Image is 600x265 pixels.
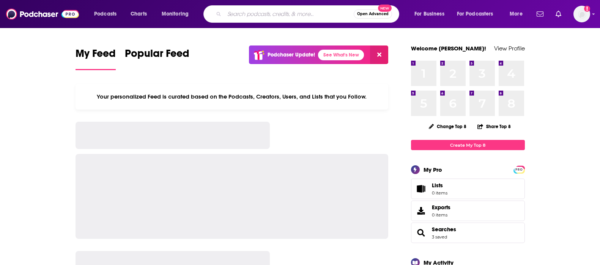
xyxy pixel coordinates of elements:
[126,8,151,20] a: Charts
[432,226,456,233] a: Searches
[411,179,525,199] a: Lists
[432,190,447,196] span: 0 items
[432,182,447,189] span: Lists
[94,9,117,19] span: Podcasts
[378,5,392,12] span: New
[318,50,364,60] a: See What's New
[131,9,147,19] span: Charts
[510,9,523,19] span: More
[424,166,442,173] div: My Pro
[6,7,79,21] img: Podchaser - Follow, Share and Rate Podcasts
[584,6,590,12] svg: Add a profile image
[452,8,504,20] button: open menu
[494,45,525,52] a: View Profile
[411,223,525,243] span: Searches
[573,6,590,22] button: Show profile menu
[432,204,450,211] span: Exports
[553,8,564,20] a: Show notifications dropdown
[515,166,524,172] a: PRO
[76,47,116,64] span: My Feed
[162,9,189,19] span: Monitoring
[424,122,471,131] button: Change Top 8
[504,8,532,20] button: open menu
[409,8,454,20] button: open menu
[477,119,511,134] button: Share Top 8
[268,52,315,58] p: Podchaser Update!
[414,227,429,238] a: Searches
[457,9,493,19] span: For Podcasters
[156,8,198,20] button: open menu
[411,140,525,150] a: Create My Top 8
[414,9,444,19] span: For Business
[411,45,486,52] a: Welcome [PERSON_NAME]!
[414,183,429,194] span: Lists
[515,167,524,172] span: PRO
[89,8,126,20] button: open menu
[534,8,546,20] a: Show notifications dropdown
[432,182,443,189] span: Lists
[414,205,429,216] span: Exports
[573,6,590,22] img: User Profile
[573,6,590,22] span: Logged in as nicole.koremenos
[432,212,450,218] span: 0 items
[354,9,392,19] button: Open AdvancedNew
[125,47,189,64] span: Popular Feed
[357,12,389,16] span: Open Advanced
[76,47,116,70] a: My Feed
[224,8,354,20] input: Search podcasts, credits, & more...
[211,5,406,23] div: Search podcasts, credits, & more...
[125,47,189,70] a: Popular Feed
[411,201,525,221] a: Exports
[432,234,447,240] a: 3 saved
[76,84,389,110] div: Your personalized Feed is curated based on the Podcasts, Creators, Users, and Lists that you Follow.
